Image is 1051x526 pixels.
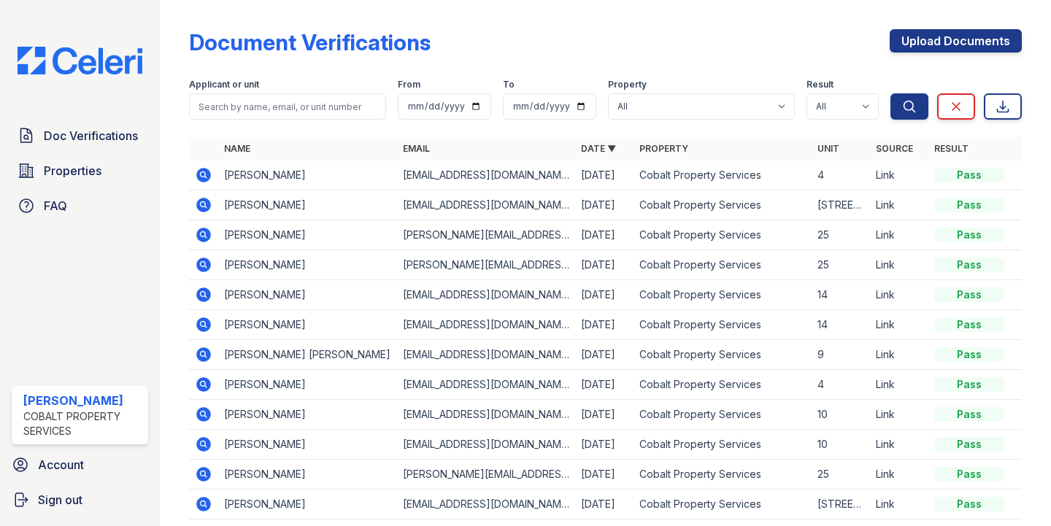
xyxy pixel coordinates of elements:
[12,121,148,150] a: Doc Verifications
[634,160,812,190] td: Cobalt Property Services
[218,250,396,280] td: [PERSON_NAME]
[934,228,1004,242] div: Pass
[397,460,575,490] td: [PERSON_NAME][EMAIL_ADDRESS][PERSON_NAME][PERSON_NAME][DOMAIN_NAME]
[870,250,928,280] td: Link
[397,190,575,220] td: [EMAIL_ADDRESS][DOMAIN_NAME]
[870,340,928,370] td: Link
[397,280,575,310] td: [EMAIL_ADDRESS][DOMAIN_NAME]
[934,497,1004,511] div: Pass
[218,280,396,310] td: [PERSON_NAME]
[224,143,250,154] a: Name
[218,400,396,430] td: [PERSON_NAME]
[44,197,67,214] span: FAQ
[23,409,142,438] div: Cobalt Property Services
[934,347,1004,362] div: Pass
[934,143,969,154] a: Result
[876,143,913,154] a: Source
[934,287,1004,302] div: Pass
[812,310,870,340] td: 14
[934,198,1004,212] div: Pass
[6,485,154,514] a: Sign out
[934,317,1004,332] div: Pass
[397,160,575,190] td: [EMAIL_ADDRESS][DOMAIN_NAME]
[870,220,928,250] td: Link
[870,400,928,430] td: Link
[934,168,1004,182] div: Pass
[218,340,396,370] td: [PERSON_NAME] [PERSON_NAME]
[870,370,928,400] td: Link
[38,491,82,508] span: Sign out
[812,460,870,490] td: 25
[870,160,928,190] td: Link
[812,340,870,370] td: 9
[634,250,812,280] td: Cobalt Property Services
[575,250,634,280] td: [DATE]
[634,280,812,310] td: Cobalt Property Services
[403,143,430,154] a: Email
[634,460,812,490] td: Cobalt Property Services
[812,400,870,430] td: 10
[575,430,634,460] td: [DATE]
[812,370,870,400] td: 4
[397,400,575,430] td: [EMAIL_ADDRESS][DOMAIN_NAME]
[44,162,101,179] span: Properties
[806,79,834,90] label: Result
[397,310,575,340] td: [EMAIL_ADDRESS][DOMAIN_NAME]
[575,370,634,400] td: [DATE]
[218,370,396,400] td: [PERSON_NAME]
[870,430,928,460] td: Link
[575,490,634,519] td: [DATE]
[934,467,1004,481] div: Pass
[634,490,812,519] td: Cobalt Property Services
[218,430,396,460] td: [PERSON_NAME]
[812,160,870,190] td: 4
[397,490,575,519] td: [EMAIL_ADDRESS][DOMAIN_NAME]
[189,29,431,55] div: Document Verifications
[12,191,148,220] a: FAQ
[575,280,634,310] td: [DATE]
[812,490,870,519] td: [STREET_ADDRESS][PERSON_NAME][PERSON_NAME]
[12,156,148,185] a: Properties
[189,79,259,90] label: Applicant or unit
[218,460,396,490] td: [PERSON_NAME]
[870,190,928,220] td: Link
[634,220,812,250] td: Cobalt Property Services
[575,190,634,220] td: [DATE]
[581,143,616,154] a: Date ▼
[189,93,386,120] input: Search by name, email, or unit number
[6,47,154,74] img: CE_Logo_Blue-a8612792a0a2168367f1c8372b55b34899dd931a85d93a1a3d3e32e68fde9ad4.png
[634,340,812,370] td: Cobalt Property Services
[634,430,812,460] td: Cobalt Property Services
[575,310,634,340] td: [DATE]
[634,310,812,340] td: Cobalt Property Services
[575,400,634,430] td: [DATE]
[817,143,839,154] a: Unit
[634,370,812,400] td: Cobalt Property Services
[812,280,870,310] td: 14
[812,250,870,280] td: 25
[639,143,688,154] a: Property
[890,29,1022,53] a: Upload Documents
[575,460,634,490] td: [DATE]
[23,392,142,409] div: [PERSON_NAME]
[812,190,870,220] td: [STREET_ADDRESS][PERSON_NAME]
[608,79,647,90] label: Property
[44,127,138,144] span: Doc Verifications
[812,430,870,460] td: 10
[575,340,634,370] td: [DATE]
[218,190,396,220] td: [PERSON_NAME]
[397,370,575,400] td: [EMAIL_ADDRESS][DOMAIN_NAME]
[934,377,1004,392] div: Pass
[934,258,1004,272] div: Pass
[934,407,1004,422] div: Pass
[870,310,928,340] td: Link
[634,400,812,430] td: Cobalt Property Services
[397,430,575,460] td: [EMAIL_ADDRESS][DOMAIN_NAME]
[218,490,396,519] td: [PERSON_NAME]
[870,490,928,519] td: Link
[397,250,575,280] td: [PERSON_NAME][EMAIL_ADDRESS][PERSON_NAME][PERSON_NAME][DOMAIN_NAME]
[870,280,928,310] td: Link
[634,190,812,220] td: Cobalt Property Services
[870,460,928,490] td: Link
[575,160,634,190] td: [DATE]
